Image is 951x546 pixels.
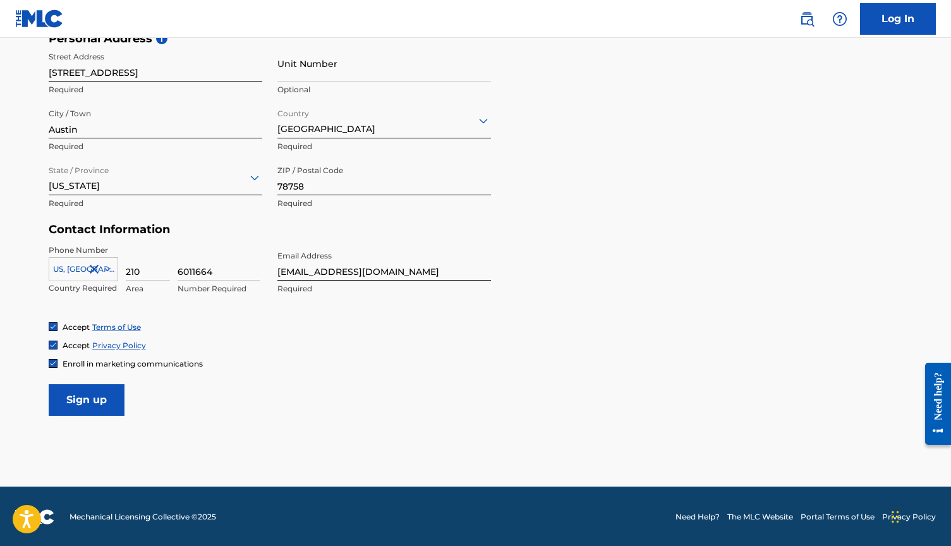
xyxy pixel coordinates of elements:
iframe: Resource Center [916,350,951,458]
img: checkbox [49,341,57,349]
img: MLC Logo [15,9,64,28]
span: i [156,33,167,44]
p: Number Required [178,283,260,294]
p: Required [49,198,262,209]
h5: Contact Information [49,222,491,237]
span: Enroll in marketing communications [63,359,203,368]
a: Privacy Policy [882,511,936,523]
span: Mechanical Licensing Collective © 2025 [70,511,216,523]
img: help [832,11,847,27]
img: logo [15,509,54,525]
div: [US_STATE] [49,162,262,193]
p: Required [277,141,491,152]
img: search [799,11,815,27]
h5: Personal Address [49,32,903,46]
a: Public Search [794,6,820,32]
span: Accept [63,322,90,332]
p: Country Required [49,282,118,294]
a: Terms of Use [92,322,141,332]
p: Required [277,283,491,294]
p: Area [126,283,170,294]
p: Required [277,198,491,209]
div: Help [827,6,852,32]
label: Country [277,100,309,119]
div: [GEOGRAPHIC_DATA] [277,105,491,136]
p: Required [49,84,262,95]
a: Need Help? [675,511,720,523]
a: The MLC Website [727,511,793,523]
a: Privacy Policy [92,341,146,350]
span: Accept [63,341,90,350]
a: Log In [860,3,936,35]
p: Required [49,141,262,152]
p: Optional [277,84,491,95]
img: checkbox [49,360,57,367]
div: Drag [892,498,899,536]
iframe: Chat Widget [888,485,951,546]
img: checkbox [49,323,57,331]
input: Sign up [49,384,124,416]
a: Portal Terms of Use [801,511,875,523]
label: State / Province [49,157,109,176]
